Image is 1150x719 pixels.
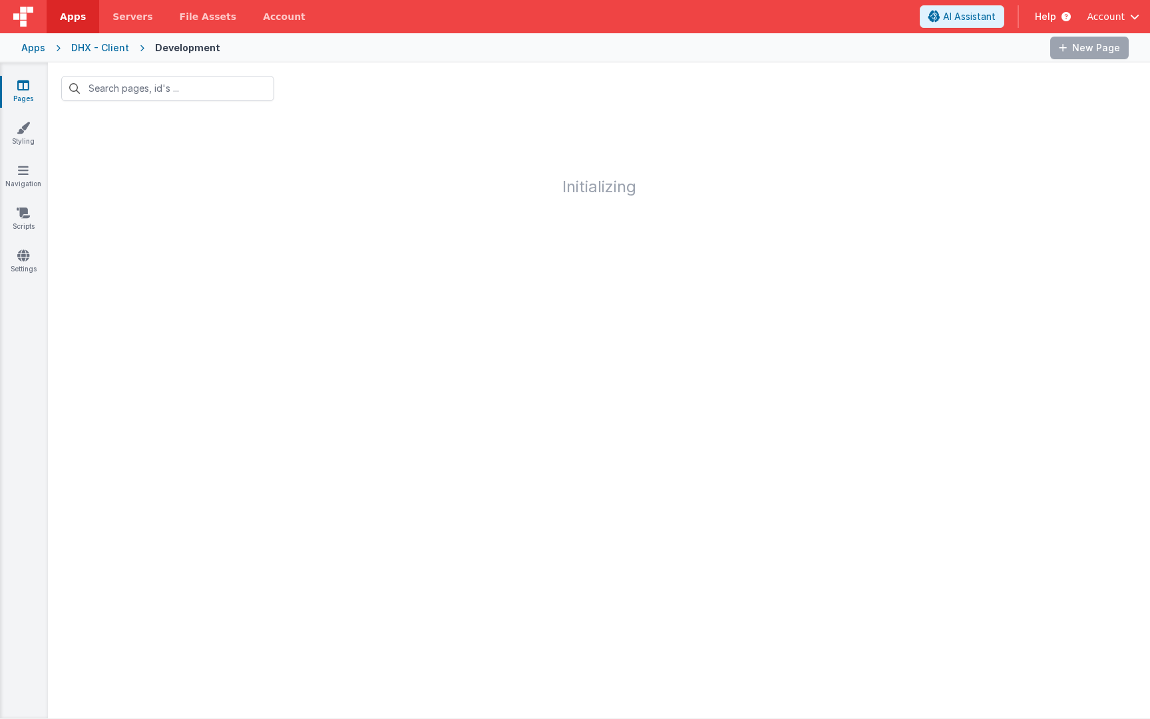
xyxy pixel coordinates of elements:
span: File Assets [180,10,237,23]
button: Account [1087,10,1139,23]
span: AI Assistant [943,10,996,23]
div: DHX - Client [71,41,129,55]
span: Account [1087,10,1125,23]
h1: Initializing [48,114,1150,196]
div: Development [155,41,220,55]
span: Help [1035,10,1056,23]
div: Apps [21,41,45,55]
button: New Page [1050,37,1129,59]
button: AI Assistant [920,5,1004,28]
input: Search pages, id's ... [61,76,274,101]
span: Servers [112,10,152,23]
span: Apps [60,10,86,23]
